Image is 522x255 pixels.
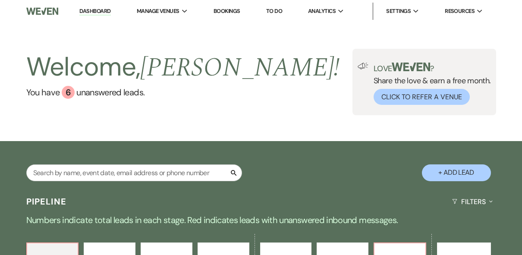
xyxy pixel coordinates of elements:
span: Settings [386,7,411,16]
button: Filters [449,190,496,213]
h2: Welcome, [26,49,340,86]
img: Weven Logo [26,2,58,20]
h3: Pipeline [26,195,67,208]
p: Love ? [374,63,491,72]
input: Search by name, event date, email address or phone number [26,164,242,181]
span: Analytics [308,7,336,16]
div: 6 [62,86,75,99]
span: Manage Venues [137,7,179,16]
span: Resources [445,7,475,16]
img: weven-logo-green.svg [392,63,430,71]
img: loud-speaker-illustration.svg [358,63,368,69]
button: Click to Refer a Venue [374,89,470,105]
button: + Add Lead [422,164,491,181]
a: Dashboard [79,7,110,16]
span: [PERSON_NAME] ! [140,48,340,88]
a: Bookings [214,7,240,15]
div: Share the love & earn a free month. [368,63,491,105]
a: You have 6 unanswered leads. [26,86,340,99]
a: To Do [266,7,282,15]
